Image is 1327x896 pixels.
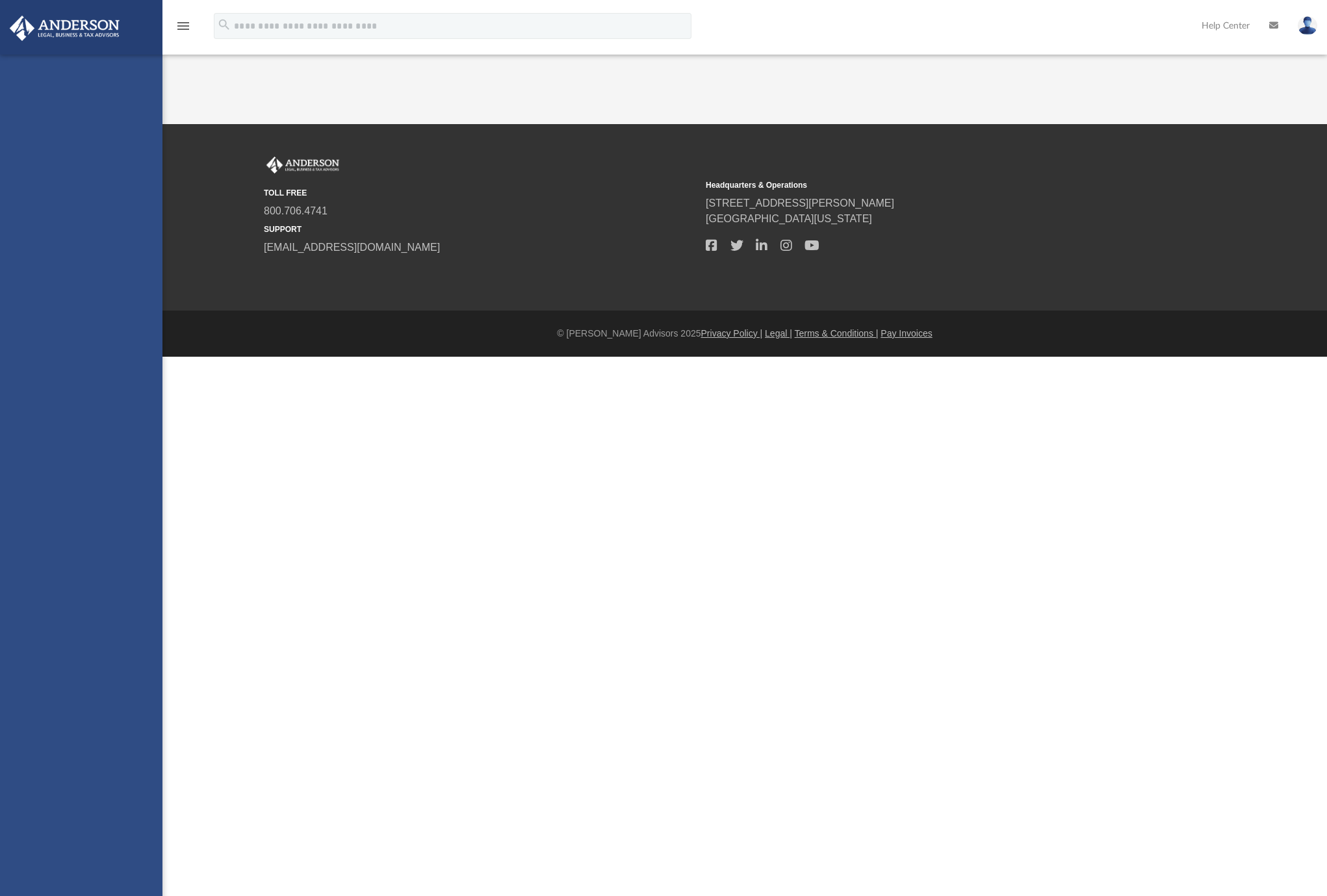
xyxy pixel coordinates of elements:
small: SUPPORT [264,224,697,235]
img: User Pic [1298,16,1317,35]
a: Terms & Conditions | [795,328,879,339]
i: search [217,18,231,32]
a: Legal | [765,328,792,339]
img: Anderson Advisors Platinum Portal [264,157,342,173]
a: [EMAIL_ADDRESS][DOMAIN_NAME] [264,242,440,253]
small: TOLL FREE [264,187,697,199]
a: Pay Invoices [881,328,932,339]
a: [STREET_ADDRESS][PERSON_NAME] [706,198,894,209]
a: menu [175,25,191,34]
a: [GEOGRAPHIC_DATA][US_STATE] [706,213,872,224]
small: Headquarters & Operations [706,179,1139,191]
i: menu [175,18,191,34]
a: Privacy Policy | [701,328,763,339]
div: © [PERSON_NAME] Advisors 2025 [162,327,1327,340]
img: Anderson Advisors Platinum Portal [6,16,123,41]
a: 800.706.4741 [264,205,328,216]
